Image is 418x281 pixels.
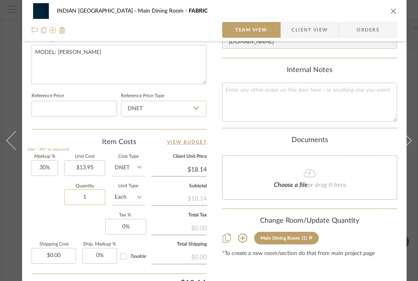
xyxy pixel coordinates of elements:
[82,242,117,246] label: Ship. Markup %
[292,22,328,38] span: Client View
[64,184,105,188] label: Quantity
[130,254,146,259] span: Taxable
[138,8,189,14] span: Main Dining Room
[111,184,145,188] label: Unit Type
[59,27,65,33] img: Remove from project
[222,136,397,145] div: Documents
[32,3,50,19] img: e5a42c76-d29d-4b5c-9557-b38d55f41b90_48x40.jpg
[64,155,105,159] label: Unit Cost
[260,235,300,241] div: Main Dining Room
[302,235,307,241] div: (1)
[151,242,207,246] label: Total Shipping
[151,220,207,235] div: $0.00
[222,66,397,75] div: Internal Notes
[151,213,207,217] label: Total Tax
[222,217,397,226] div: Change Room/Update Quantity
[189,8,208,14] span: FABRIC
[167,137,207,147] a: View Budget
[32,137,206,147] div: Item Costs
[32,38,78,42] label: Product Specifications
[32,155,58,159] label: Markup %
[32,94,64,98] label: Reference Price
[235,22,268,38] span: Team View
[57,8,138,14] span: INDIAN [GEOGRAPHIC_DATA]
[105,213,145,217] label: Tax %
[32,242,76,246] label: Shipping Cost
[308,182,348,188] span: or drag it here.
[222,251,397,257] div: *To create a new room/section do that from main project page
[121,94,164,98] label: Reference Price Type
[111,155,145,159] label: Cost Type
[151,155,207,159] label: Client Unit Price
[274,182,308,188] span: Choose a file
[151,184,207,188] label: Subtotal
[348,22,388,38] span: Orders
[151,191,207,205] div: $18.14
[151,250,207,264] div: $0.00
[390,7,397,15] button: close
